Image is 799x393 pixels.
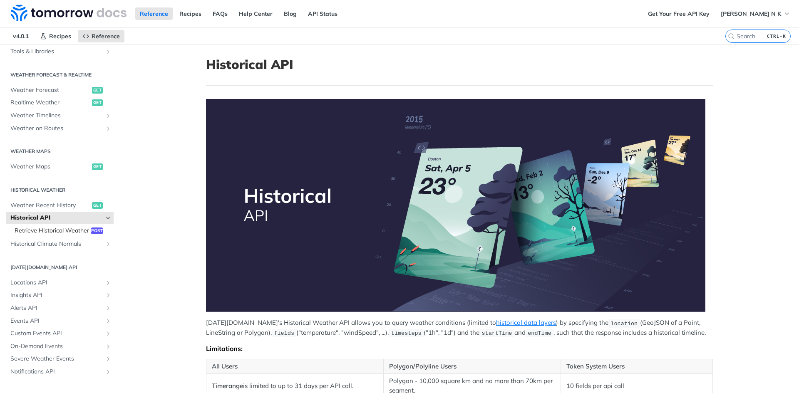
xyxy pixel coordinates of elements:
a: Realtime Weatherget [6,96,114,109]
img: Tomorrow.io Weather API Docs [11,5,127,21]
button: [PERSON_NAME] N K [716,7,795,20]
a: Reference [135,7,173,20]
button: Show subpages for Locations API [105,279,112,286]
span: post [91,227,103,234]
button: Show subpages for Historical Climate Normals [105,241,112,247]
span: Recipes [49,32,71,40]
span: get [92,87,103,94]
h1: Historical API [206,57,713,72]
h2: Historical Weather [6,186,114,194]
span: On-Demand Events [10,342,103,351]
h2: Weather Forecast & realtime [6,71,114,79]
span: Weather Timelines [10,111,103,120]
a: Recipes [35,30,76,42]
a: Locations APIShow subpages for Locations API [6,277,114,289]
a: Blog [279,7,301,20]
a: On-Demand EventsShow subpages for On-Demand Events [6,340,114,353]
span: fields [274,330,294,336]
button: Show subpages for Weather on Routes [105,125,112,132]
a: Weather Forecastget [6,84,114,96]
button: Hide subpages for Historical API [105,215,112,221]
th: All Users [206,359,384,374]
span: Weather on Routes [10,124,103,133]
button: Show subpages for Custom Events API [105,330,112,337]
a: Get Your Free API Key [643,7,714,20]
span: Severe Weather Events [10,355,103,363]
a: Custom Events APIShow subpages for Custom Events API [6,327,114,340]
th: Token System Users [561,359,712,374]
a: Historical Climate NormalsShow subpages for Historical Climate Normals [6,238,114,250]
button: Show subpages for Alerts API [105,305,112,311]
span: Custom Events API [10,329,103,338]
span: Weather Recent History [10,201,90,210]
span: Expand image [206,99,713,312]
button: Show subpages for Insights API [105,292,112,299]
span: Weather Forecast [10,86,90,94]
span: Reference [92,32,120,40]
h2: Weather Maps [6,148,114,155]
span: Historical API [10,214,103,222]
a: Weather Mapsget [6,161,114,173]
span: [PERSON_NAME] N K [721,10,781,17]
div: Limitations: [206,344,713,353]
button: Show subpages for Tools & Libraries [105,48,112,55]
button: Show subpages for Weather Timelines [105,112,112,119]
button: Show subpages for On-Demand Events [105,343,112,350]
span: get [92,163,103,170]
a: Help Center [234,7,277,20]
span: timesteps [391,330,422,336]
span: location [610,320,638,326]
a: Historical APIHide subpages for Historical API [6,212,114,224]
span: get [92,99,103,106]
a: Severe Weather EventsShow subpages for Severe Weather Events [6,353,114,365]
button: Show subpages for Events API [105,318,112,324]
span: Tools & Libraries [10,47,103,56]
a: Reference [78,30,124,42]
a: Weather on RoutesShow subpages for Weather on Routes [6,122,114,135]
span: Events API [10,317,103,325]
a: Recipes [175,7,206,20]
span: v4.0.1 [8,30,33,42]
span: get [92,202,103,209]
span: Retrieve Historical Weather [15,227,89,235]
a: Weather TimelinesShow subpages for Weather Timelines [6,109,114,122]
a: Insights APIShow subpages for Insights API [6,289,114,302]
a: Notifications APIShow subpages for Notifications API [6,366,114,378]
span: startTime [481,330,512,336]
a: Tools & LibrariesShow subpages for Tools & Libraries [6,45,114,58]
kbd: CTRL-K [765,32,788,40]
a: Events APIShow subpages for Events API [6,315,114,327]
a: historical data layers [496,319,556,326]
a: API Status [303,7,342,20]
span: Notifications API [10,368,103,376]
span: Alerts API [10,304,103,312]
button: Show subpages for Notifications API [105,368,112,375]
span: Realtime Weather [10,99,90,107]
span: Historical Climate Normals [10,240,103,248]
svg: Search [728,33,734,40]
span: Insights API [10,291,103,299]
p: [DATE][DOMAIN_NAME]'s Historical Weather API allows you to query weather conditions (limited to )... [206,318,713,338]
span: endTime [528,330,551,336]
th: Polygon/Polyline Users [383,359,561,374]
img: Historical-API.png [206,99,705,312]
a: FAQs [208,7,232,20]
a: Alerts APIShow subpages for Alerts API [6,302,114,314]
button: Show subpages for Severe Weather Events [105,356,112,362]
span: Locations API [10,279,103,287]
span: Weather Maps [10,163,90,171]
a: Weather Recent Historyget [6,199,114,212]
a: Retrieve Historical Weatherpost [10,225,114,237]
strong: Timerange [212,382,243,390]
h2: [DATE][DOMAIN_NAME] API [6,264,114,271]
